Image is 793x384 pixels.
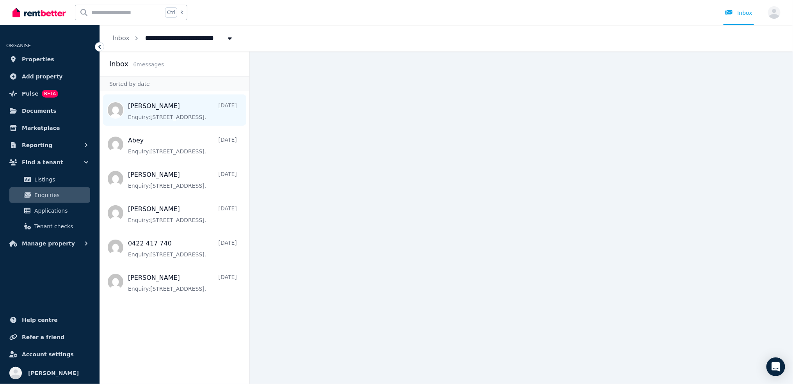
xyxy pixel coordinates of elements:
span: Reporting [22,140,52,150]
a: Marketplace [6,120,93,136]
a: [PERSON_NAME][DATE]Enquiry:[STREET_ADDRESS]. [128,273,237,293]
span: Add property [22,72,63,81]
div: Open Intercom Messenger [766,357,785,376]
h2: Inbox [109,59,128,69]
span: Help centre [22,315,58,325]
span: 6 message s [133,61,164,68]
div: Sorted by date [100,76,249,91]
a: [PERSON_NAME][DATE]Enquiry:[STREET_ADDRESS]. [128,170,237,190]
span: Listings [34,175,87,184]
a: Help centre [6,312,93,328]
a: Applications [9,203,90,219]
div: Inbox [725,9,752,17]
span: Properties [22,55,54,64]
span: k [180,9,183,16]
a: Add property [6,69,93,84]
nav: Message list [100,91,249,384]
nav: Breadcrumb [100,25,246,52]
span: Account settings [22,350,74,359]
span: Applications [34,206,87,215]
span: Ctrl [165,7,177,18]
a: Inbox [112,34,130,42]
span: [PERSON_NAME] [28,368,79,378]
span: Find a tenant [22,158,63,167]
a: Listings [9,172,90,187]
span: ORGANISE [6,43,31,48]
span: BETA [42,90,58,98]
a: Tenant checks [9,219,90,234]
span: Refer a friend [22,332,64,342]
img: RentBetter [12,7,66,18]
button: Reporting [6,137,93,153]
a: [PERSON_NAME][DATE]Enquiry:[STREET_ADDRESS]. [128,204,237,224]
a: Properties [6,52,93,67]
a: [PERSON_NAME][DATE]Enquiry:[STREET_ADDRESS]. [128,101,237,121]
button: Find a tenant [6,155,93,170]
span: Manage property [22,239,75,248]
a: PulseBETA [6,86,93,101]
span: Pulse [22,89,39,98]
span: Marketplace [22,123,60,133]
a: Enquiries [9,187,90,203]
span: Documents [22,106,57,116]
a: 0422 417 740[DATE]Enquiry:[STREET_ADDRESS]. [128,239,237,258]
span: Tenant checks [34,222,87,231]
a: Refer a friend [6,329,93,345]
button: Manage property [6,236,93,251]
a: Documents [6,103,93,119]
span: Enquiries [34,190,87,200]
a: Account settings [6,347,93,362]
a: Abey[DATE]Enquiry:[STREET_ADDRESS]. [128,136,237,155]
